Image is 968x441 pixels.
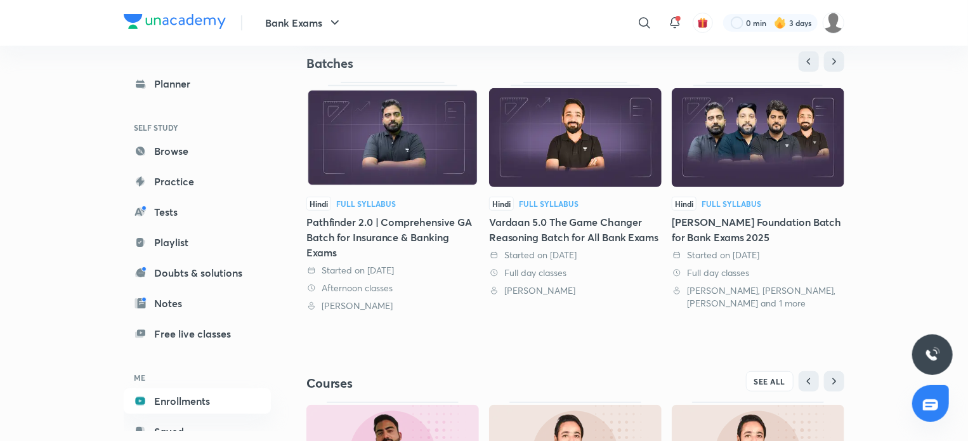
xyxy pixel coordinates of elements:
h4: Batches [306,55,575,72]
div: Puneet Kumar Sharma [489,284,662,297]
img: ttu [925,347,940,362]
div: Full Syllabus [336,200,396,207]
button: SEE ALL [746,371,794,392]
a: Doubts & solutions [124,260,271,286]
a: Tests [124,199,271,225]
img: avatar [697,17,709,29]
img: Thumbnail [672,88,844,187]
div: Full day classes [489,267,662,279]
div: Full Syllabus [702,200,761,207]
a: Planner [124,71,271,96]
div: Abhijeet Mishra, Vishal Parihar, Puneet Kumar Sharma and 1 more [672,284,844,310]
span: Hindi [672,197,697,211]
div: Started on 23 Jan 2025 [672,249,844,261]
div: Full day classes [672,267,844,279]
span: Hindi [489,197,514,211]
img: streak [774,16,787,29]
h6: ME [124,367,271,388]
h6: SELF STUDY [124,117,271,138]
div: Full Syllabus [519,200,579,207]
a: Practice [124,169,271,194]
img: Thumbnail [306,88,479,187]
a: ThumbnailHindiFull SyllabusPathfinder 2.0 | Comprehensive GA Batch for Insurance & Banking Exams ... [306,82,479,312]
img: Company Logo [124,14,226,29]
div: Pathfinder 2.0 | Comprehensive GA Batch for Insurance & Banking Exams [306,214,479,260]
img: lalit [823,12,844,34]
div: Vardaan 5.0 The Game Changer Reasoning Batch for All Bank Exams [489,214,662,245]
img: Thumbnail [489,88,662,187]
button: Bank Exams [258,10,350,36]
div: Started on 23 Nov 2023 [489,249,662,261]
div: Abhijeet Mishra [306,299,479,312]
a: Enrollments [124,388,271,414]
a: ThumbnailHindiFull Syllabus[PERSON_NAME] Foundation Batch for Bank Exams 2025 Started on [DATE] F... [672,82,844,310]
a: Playlist [124,230,271,255]
a: Notes [124,291,271,316]
div: Afternoon classes [306,282,479,294]
div: [PERSON_NAME] Foundation Batch for Bank Exams 2025 [672,214,844,245]
a: Free live classes [124,321,271,346]
h4: Courses [306,375,575,392]
span: Hindi [306,197,331,211]
a: Company Logo [124,14,226,32]
div: Started on 28 Apr 2025 [306,264,479,277]
a: Browse [124,138,271,164]
button: avatar [693,13,713,33]
span: SEE ALL [754,377,786,386]
a: ThumbnailHindiFull SyllabusVardaan 5.0 The Game Changer Reasoning Batch for All Bank Exams Starte... [489,82,662,297]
